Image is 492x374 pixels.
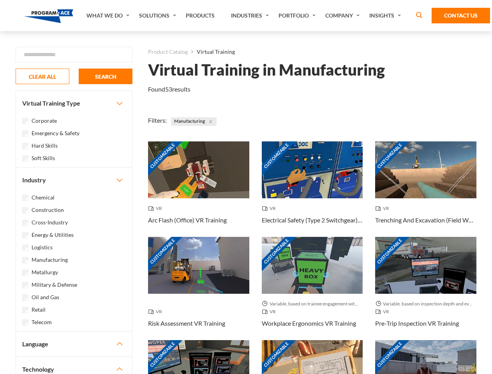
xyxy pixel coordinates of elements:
label: Cross-Industry [32,218,68,227]
a: Customizable Thumbnail - Arc Flash (Office) VR Training VR Arc Flash (Office) VR Training [148,141,249,237]
input: Chemical [22,195,28,201]
label: Oil and Gas [32,293,59,302]
input: Hard Skills [22,143,28,149]
h3: Trenching And Excavation (Field Work) VR Training [375,215,476,225]
input: Telecom [22,319,28,326]
label: Telecom [32,318,52,326]
a: Customizable Thumbnail - Risk Assessment VR Training VR Risk Assessment VR Training [148,237,249,340]
span: VR [262,205,279,212]
span: VR [148,308,165,316]
a: Customizable Thumbnail - Electrical Safety (Type 2 Switchgear) VR Training VR Electrical Safety (... [262,141,363,237]
input: Soft Skills [22,155,28,162]
button: Virtual Training Type [16,91,132,116]
input: Manufacturing [22,257,28,263]
label: Military & Defense [32,280,77,289]
a: Product Catalog [148,47,188,57]
input: Oil and Gas [22,295,28,301]
span: Manufacturing [171,117,217,126]
input: Construction [22,207,28,213]
span: VR [262,308,279,316]
nav: breadcrumb [148,47,476,57]
img: Program-Ace [24,9,74,23]
li: Virtual Training [188,47,235,57]
input: Logistics [22,245,28,251]
span: VR [148,205,165,212]
a: Customizable Thumbnail - Pre-Trip Inspection VR Training Variable, based on inspection depth and ... [375,237,476,340]
span: Variable, based on trainee engagement with exercises. [262,300,363,308]
label: Chemical [32,193,55,202]
span: VR [375,308,392,316]
label: Logistics [32,243,53,252]
p: Found results [148,85,190,94]
label: Manufacturing [32,256,68,264]
label: Metallurgy [32,268,58,277]
button: Industry [16,168,132,192]
input: Corporate [22,118,28,124]
h3: Risk Assessment VR Training [148,319,225,328]
h3: Electrical Safety (Type 2 Switchgear) VR Training [262,215,363,225]
button: Close [206,117,215,126]
h3: Arc Flash (Office) VR Training [148,215,227,225]
input: Emergency & Safety [22,131,28,137]
label: Corporate [32,116,57,125]
a: Customizable Thumbnail - Trenching And Excavation (Field Work) VR Training VR Trenching And Excav... [375,141,476,237]
input: Metallurgy [22,270,28,276]
input: Military & Defense [22,282,28,288]
a: Customizable Thumbnail - Workplace Ergonomics VR Training Variable, based on trainee engagement w... [262,237,363,340]
input: Retail [22,307,28,313]
a: Contact Us [432,8,490,23]
span: Variable, based on inspection depth and event interaction. [375,300,476,308]
label: Energy & Utilities [32,231,74,239]
button: CLEAR ALL [16,69,69,84]
label: Emergency & Safety [32,129,79,138]
h3: Pre-Trip Inspection VR Training [375,319,459,328]
span: Filters: [148,116,167,124]
label: Construction [32,206,64,214]
em: 53 [165,85,172,93]
input: Cross-Industry [22,220,28,226]
button: Language [16,332,132,356]
span: VR [375,205,392,212]
h3: Workplace Ergonomics VR Training [262,319,356,328]
label: Hard Skills [32,141,58,150]
input: Energy & Utilities [22,232,28,238]
h1: Virtual Training in Manufacturing [148,63,385,77]
label: Retail [32,305,46,314]
label: Soft Skills [32,154,55,162]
